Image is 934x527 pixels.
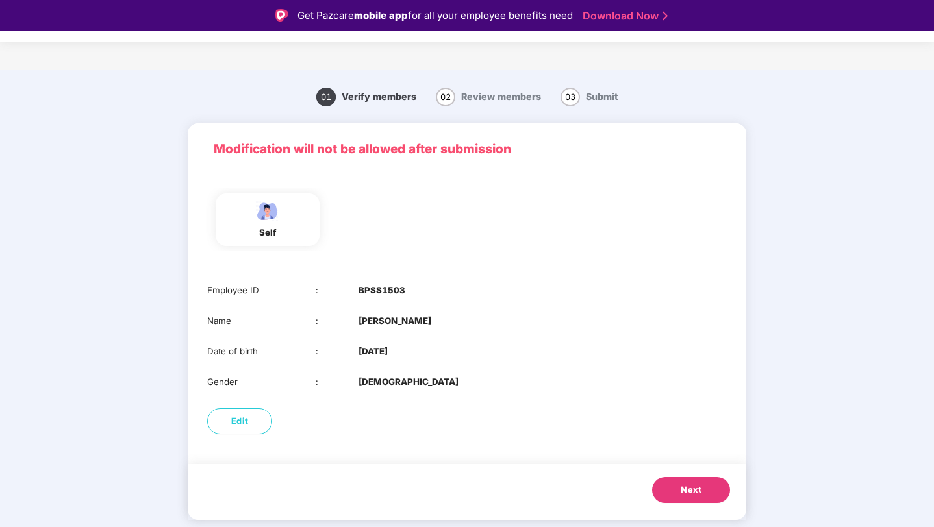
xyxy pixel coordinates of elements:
div: Gender [207,375,316,389]
b: [DEMOGRAPHIC_DATA] [359,375,459,389]
div: Get Pazcare for all your employee benefits need [297,8,573,23]
span: Submit [586,91,618,102]
div: Date of birth [207,345,316,358]
b: BPSS1503 [359,284,405,297]
b: [PERSON_NAME] [359,314,431,328]
button: Edit [207,408,272,434]
span: Next [681,484,701,496]
span: 01 [316,88,336,106]
strong: mobile app [354,9,408,21]
span: 03 [561,88,580,106]
img: svg+xml;base64,PHN2ZyBpZD0iRW1wbG95ZWVfbWFsZSIgeG1sbnM9Imh0dHA6Ly93d3cudzMub3JnLzIwMDAvc3ZnIiB3aW... [251,200,284,223]
div: : [316,375,359,389]
span: Verify members [342,91,416,102]
span: 02 [436,88,455,106]
img: Stroke [663,9,668,23]
button: Next [652,477,730,503]
b: [DATE] [359,345,388,358]
div: : [316,284,359,297]
a: Download Now [583,9,664,23]
img: Logo [275,9,288,22]
div: : [316,314,359,328]
span: Edit [231,415,249,428]
div: Employee ID [207,284,316,297]
div: self [251,226,284,239]
div: : [316,345,359,358]
p: Modification will not be allowed after submission [214,140,720,159]
span: Review members [461,91,541,102]
div: Name [207,314,316,328]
